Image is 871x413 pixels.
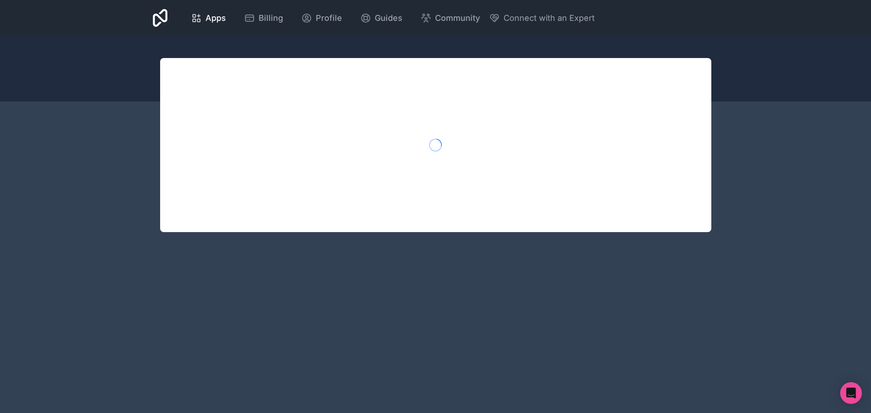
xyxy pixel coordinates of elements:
a: Apps [184,8,233,28]
div: Open Intercom Messenger [840,382,862,404]
span: Apps [206,12,226,24]
span: Community [435,12,480,24]
span: Guides [375,12,402,24]
span: Billing [259,12,283,24]
button: Connect with an Expert [489,12,595,24]
span: Profile [316,12,342,24]
a: Guides [353,8,410,28]
a: Community [413,8,487,28]
span: Connect with an Expert [504,12,595,24]
a: Profile [294,8,349,28]
a: Billing [237,8,290,28]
